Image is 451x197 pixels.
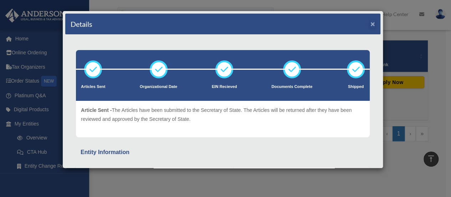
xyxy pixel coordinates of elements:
[370,20,375,28] button: ×
[81,147,365,157] div: Entity Information
[140,83,177,90] p: Organizational Date
[81,106,365,123] p: The Articles have been submitted to the Secretary of State. The Articles will be returned after t...
[81,107,112,113] span: Article Sent -
[271,83,312,90] p: Documents Complete
[71,19,92,29] h4: Details
[81,83,105,90] p: Articles Sent
[212,83,237,90] p: EIN Recieved
[347,83,365,90] p: Shipped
